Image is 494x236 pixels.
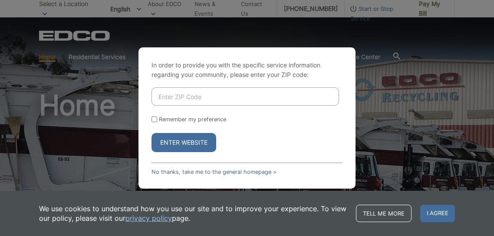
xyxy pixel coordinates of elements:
input: Enter ZIP Code [151,87,339,106]
p: We use cookies to understand how you use our site and to improve your experience. To view our pol... [39,204,347,223]
a: No thanks, take me to the general homepage > [151,169,277,175]
a: privacy policy [125,213,172,223]
a: Tell me more [356,205,412,222]
button: Enter Website [151,133,216,152]
label: Remember my preference [159,116,226,123]
p: In order to provide you with the specific service information regarding your community, please en... [151,60,343,80]
span: I agree [420,205,455,222]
